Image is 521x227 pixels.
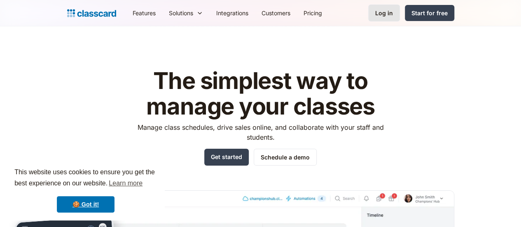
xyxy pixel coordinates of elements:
p: Manage class schedules, drive sales online, and collaborate with your staff and students. [130,122,391,142]
a: Get started [204,149,249,166]
a: Pricing [297,4,329,22]
a: Schedule a demo [254,149,317,166]
div: Solutions [162,4,210,22]
a: Features [126,4,162,22]
a: learn more about cookies [107,177,144,190]
a: Log in [368,5,400,21]
div: cookieconsent [7,159,165,220]
a: home [67,7,116,19]
div: Start for free [411,9,448,17]
h1: The simplest way to manage your classes [130,68,391,119]
a: Start for free [405,5,454,21]
span: This website uses cookies to ensure you get the best experience on our website. [14,167,157,190]
div: Log in [375,9,393,17]
a: Integrations [210,4,255,22]
a: dismiss cookie message [57,196,114,213]
div: Solutions [169,9,193,17]
a: Customers [255,4,297,22]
